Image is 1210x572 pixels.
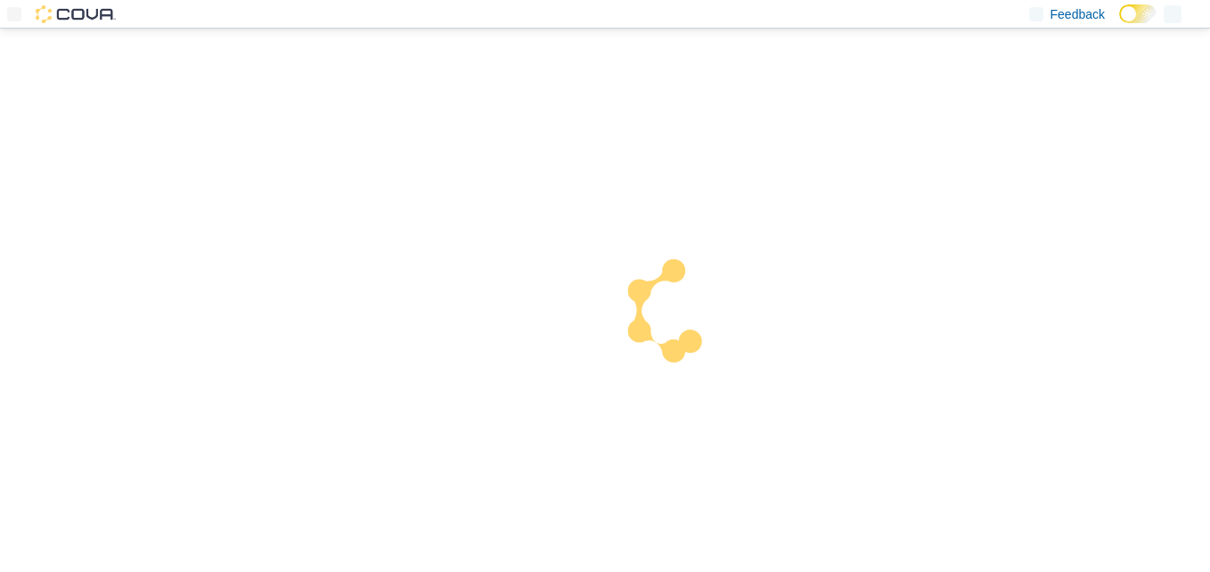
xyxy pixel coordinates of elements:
span: Feedback [1051,5,1105,23]
img: Cova [36,5,116,23]
input: Dark Mode [1119,4,1157,23]
img: cova-loader [605,246,739,380]
span: Dark Mode [1119,23,1120,24]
